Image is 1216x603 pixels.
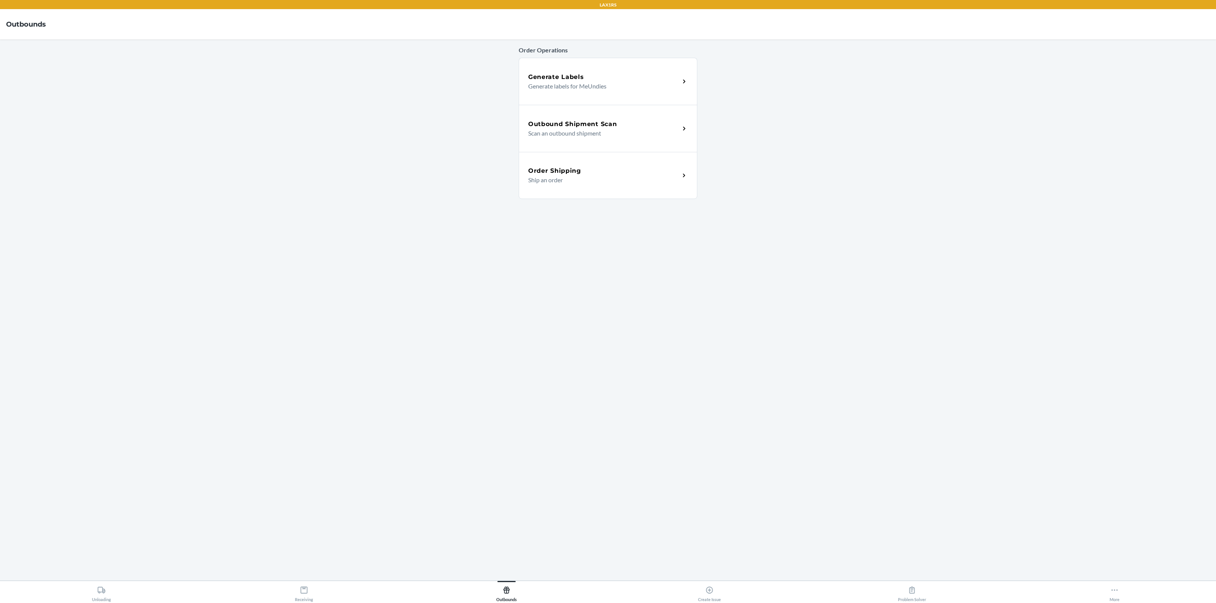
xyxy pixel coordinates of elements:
[519,152,697,199] a: Order ShippingShip an order
[608,581,811,602] button: Create Issue
[496,583,517,602] div: Outbounds
[203,581,405,602] button: Receiving
[1013,581,1216,602] button: More
[528,166,581,175] h5: Order Shipping
[528,120,617,129] h5: Outbound Shipment Scan
[898,583,926,602] div: Problem Solver
[528,73,584,82] h5: Generate Labels
[92,583,111,602] div: Unloading
[528,82,674,91] p: Generate labels for MeUndies
[528,129,674,138] p: Scan an outbound shipment
[6,19,46,29] h4: Outbounds
[519,46,697,55] p: Order Operations
[811,581,1013,602] button: Problem Solver
[1110,583,1119,602] div: More
[519,105,697,152] a: Outbound Shipment ScanScan an outbound shipment
[519,58,697,105] a: Generate LabelsGenerate labels for MeUndies
[295,583,313,602] div: Receiving
[600,2,616,8] p: LAX1RS
[405,581,608,602] button: Outbounds
[698,583,721,602] div: Create Issue
[528,175,674,185] p: Ship an order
